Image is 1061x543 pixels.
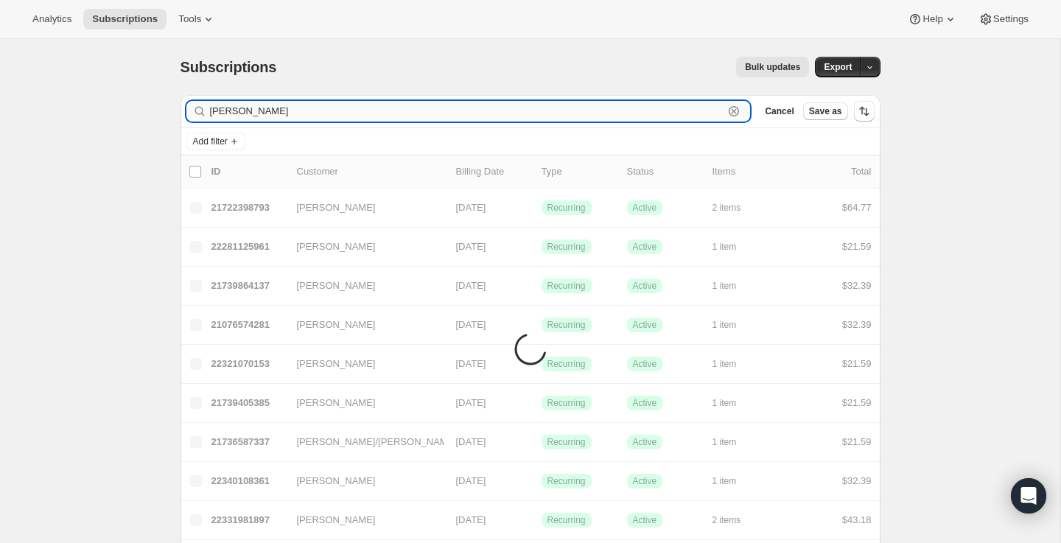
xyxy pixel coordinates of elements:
[83,9,167,29] button: Subscriptions
[993,13,1029,25] span: Settings
[736,57,809,77] button: Bulk updates
[178,13,201,25] span: Tools
[815,57,861,77] button: Export
[970,9,1037,29] button: Settings
[809,105,842,117] span: Save as
[92,13,158,25] span: Subscriptions
[854,101,875,122] button: Sort the results
[726,104,741,119] button: Clear
[210,101,724,122] input: Filter subscribers
[32,13,71,25] span: Analytics
[193,136,228,147] span: Add filter
[745,61,800,73] span: Bulk updates
[899,9,966,29] button: Help
[181,59,277,75] span: Subscriptions
[169,9,225,29] button: Tools
[759,102,799,120] button: Cancel
[24,9,80,29] button: Analytics
[824,61,852,73] span: Export
[1011,478,1046,514] div: Open Intercom Messenger
[186,133,245,150] button: Add filter
[803,102,848,120] button: Save as
[922,13,942,25] span: Help
[765,105,794,117] span: Cancel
